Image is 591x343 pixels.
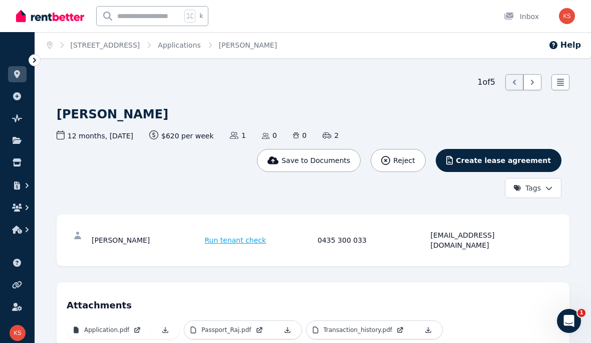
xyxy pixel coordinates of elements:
[257,149,361,172] button: Save to Documents
[219,40,277,50] span: [PERSON_NAME]
[431,230,541,250] div: [EMAIL_ADDRESS][DOMAIN_NAME]
[273,321,302,339] a: Download Attachment
[151,321,179,339] a: Download Attachment
[323,130,339,140] span: 2
[293,130,307,140] span: 0
[371,149,425,172] button: Reject
[456,155,551,165] span: Create lease agreement
[281,155,350,165] span: Save to Documents
[477,76,495,88] span: 1 of 5
[57,106,168,122] h1: [PERSON_NAME]
[318,230,428,250] div: 0435 300 033
[57,130,133,141] span: 12 months , [DATE]
[504,12,539,22] div: Inbox
[67,321,151,339] a: Application.pdf
[35,32,289,58] nav: Breadcrumb
[184,321,273,339] a: Passport_Raj.pdf
[505,178,561,198] button: Tags
[393,155,415,165] span: Reject
[67,292,559,312] h4: Attachments
[10,325,26,341] img: Karen Seib
[436,149,561,172] button: Create lease agreement
[199,12,203,20] span: k
[577,309,585,317] span: 1
[307,321,414,339] a: Transaction_history.pdf
[324,326,392,334] p: Transaction_history.pdf
[414,321,442,339] a: Download Attachment
[92,230,202,250] div: [PERSON_NAME]
[201,326,251,334] p: Passport_Raj.pdf
[548,39,581,51] button: Help
[262,130,277,140] span: 0
[513,183,541,193] span: Tags
[559,8,575,24] img: Karen Seib
[149,130,214,141] span: $620 per week
[205,235,266,245] span: Run tenant check
[230,130,246,140] span: 1
[557,309,581,333] iframe: Intercom live chat
[158,41,201,49] a: Applications
[71,41,140,49] a: [STREET_ADDRESS]
[84,326,129,334] p: Application.pdf
[16,9,84,24] img: RentBetter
